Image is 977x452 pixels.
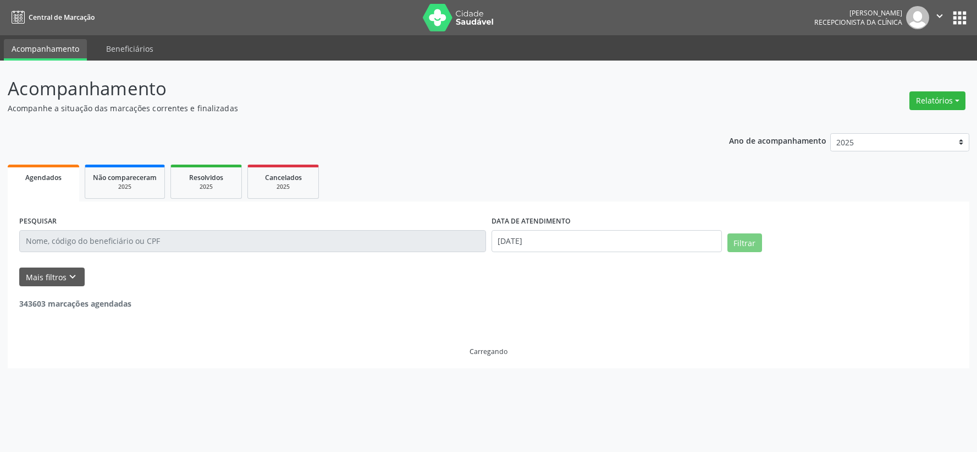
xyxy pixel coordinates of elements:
button: apps [950,8,969,28]
button: Relatórios [909,91,965,110]
button: Mais filtroskeyboard_arrow_down [19,268,85,287]
i: keyboard_arrow_down [67,271,79,283]
p: Acompanhe a situação das marcações correntes e finalizadas [8,102,681,114]
span: Cancelados [265,173,302,182]
div: Carregando [470,347,507,356]
button:  [929,6,950,29]
div: 2025 [179,183,234,191]
p: Acompanhamento [8,75,681,102]
a: Acompanhamento [4,39,87,61]
span: Central de Marcação [29,13,95,22]
div: [PERSON_NAME] [814,8,902,18]
input: Selecione um intervalo [492,230,722,252]
div: 2025 [93,183,157,191]
img: img [906,6,929,29]
label: DATA DE ATENDIMENTO [492,213,571,230]
span: Recepcionista da clínica [814,18,902,27]
span: Resolvidos [189,173,223,182]
button: Filtrar [727,233,762,252]
strong: 343603 marcações agendadas [19,298,131,309]
label: PESQUISAR [19,213,57,230]
a: Beneficiários [98,39,161,58]
span: Não compareceram [93,173,157,182]
i:  [934,10,946,22]
span: Agendados [25,173,62,182]
div: 2025 [256,183,311,191]
p: Ano de acompanhamento [729,133,826,147]
input: Nome, código do beneficiário ou CPF [19,230,486,252]
a: Central de Marcação [8,8,95,26]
